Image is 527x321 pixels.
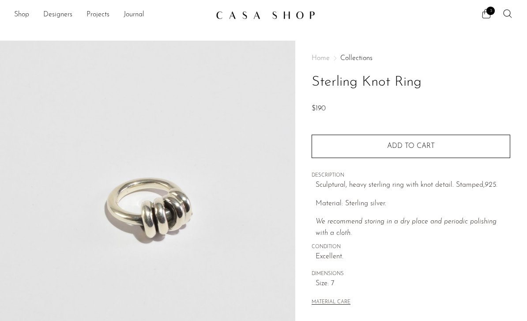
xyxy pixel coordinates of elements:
[316,218,497,237] i: We recommend storing in a dry place and periodic polishing with a cloth.
[43,9,72,21] a: Designers
[485,181,497,189] em: 925.
[14,8,209,23] ul: NEW HEADER MENU
[312,270,510,278] span: DIMENSIONS
[316,251,510,263] span: Excellent.
[14,9,29,21] a: Shop
[312,135,510,158] button: Add to cart
[340,55,373,62] a: Collections
[387,143,435,150] span: Add to cart
[14,8,209,23] nav: Desktop navigation
[312,299,350,306] button: MATERIAL CARE
[486,7,495,15] span: 3
[316,198,510,210] p: Material: Sterling silver.
[87,9,109,21] a: Projects
[312,172,510,180] span: DESCRIPTION
[312,243,510,251] span: CONDITION
[312,55,330,62] span: Home
[312,55,510,62] nav: Breadcrumbs
[124,9,144,21] a: Journal
[316,180,510,191] p: Sculptural, heavy sterling ring with knot detail. Stamped,
[312,71,510,94] h1: Sterling Knot Ring
[312,105,326,112] span: $190
[316,278,510,290] span: Size: 7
